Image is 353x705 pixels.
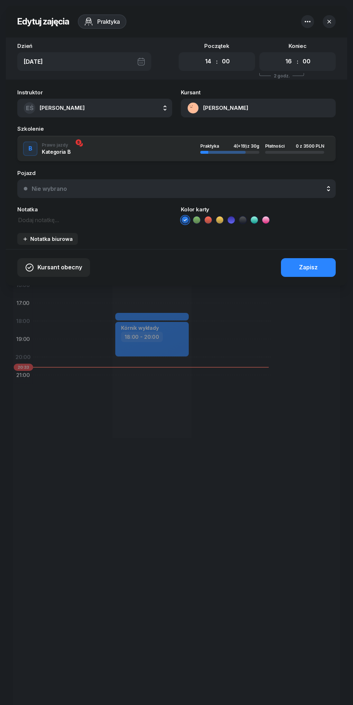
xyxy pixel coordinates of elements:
[40,104,85,111] span: [PERSON_NAME]
[216,57,218,66] div: :
[181,99,336,117] button: [PERSON_NAME]
[17,179,336,198] button: Nie wybrano
[22,236,73,242] div: Notatka biurowa
[17,16,69,27] h2: Edytuj zajęcia
[297,57,298,66] div: :
[32,186,67,192] div: Nie wybrano
[37,263,82,272] span: Kursant obecny
[17,99,172,117] button: EŚ[PERSON_NAME]
[299,263,318,272] div: Zapisz
[281,258,336,277] button: Zapisz
[26,105,33,111] span: EŚ
[17,258,90,277] button: Kursant obecny
[17,233,78,245] button: Notatka biurowa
